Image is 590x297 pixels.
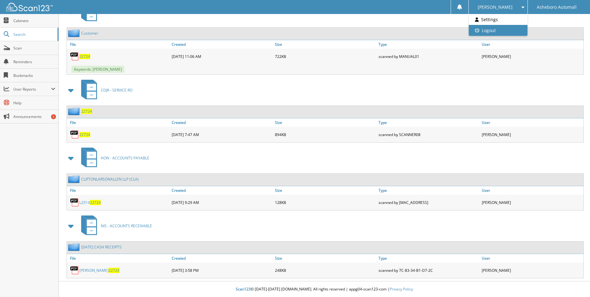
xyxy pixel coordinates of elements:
a: File [67,118,170,127]
a: CDJR - SERVICE RO [77,78,132,102]
a: 22724 [79,132,90,137]
div: scanned by MANUAL01 [377,50,480,63]
div: scanned by SCANNER08 [377,128,480,141]
div: [PERSON_NAME] [480,128,583,141]
span: Search [13,32,54,37]
span: HON - ACCOUNTS PAYABLE [101,155,149,161]
a: Created [170,118,273,127]
img: folder2.png [68,243,81,251]
a: 22724 [79,54,90,59]
div: [DATE] 7:47 AM [170,128,273,141]
a: HON - ACCOUNTS PAYABLE [77,146,149,170]
img: folder2.png [68,29,81,37]
a: User [480,254,583,262]
a: File [67,254,170,262]
a: Size [273,254,377,262]
a: Size [273,118,377,127]
img: scan123-logo-white.svg [6,3,53,11]
a: Created [170,40,273,49]
div: © [DATE]-[DATE] [DOMAIN_NAME]. All rights reserved | appg04-scan123-com | [59,282,590,297]
div: [PERSON_NAME] [480,196,583,209]
img: folder2.png [68,107,81,115]
a: NIS - ACCOUNTS RECEIVABLE [77,214,152,238]
a: Customer [81,31,98,36]
a: User [480,118,583,127]
span: 22724 [109,268,119,273]
span: Keywords: [PERSON_NAME] [72,66,124,73]
a: CLIFTONLARSONALLEN LLP (CLA) [81,177,139,182]
img: PDF.png [70,52,79,61]
a: File [67,40,170,49]
a: Size [273,40,377,49]
span: Help [13,100,55,106]
img: folder2.png [68,175,81,183]
img: PDF.png [70,266,79,275]
a: Privacy Policy [390,286,413,292]
a: Type [377,118,480,127]
a: 22724 [81,109,92,114]
a: User [480,186,583,195]
a: Type [377,186,480,195]
div: [PERSON_NAME] [480,264,583,276]
a: Type [377,40,480,49]
a: L251422724 [79,200,101,205]
a: Settings [469,14,527,25]
a: Type [377,254,480,262]
div: scanned by [MAC_ADDRESS] [377,196,480,209]
div: [DATE] 9:29 AM [170,196,273,209]
img: PDF.png [70,198,79,207]
span: CDJR - SERVICE RO [101,87,132,93]
span: Cabinets [13,18,55,23]
a: [PERSON_NAME]22724 [79,268,119,273]
span: Reminders [13,59,55,64]
a: Created [170,254,273,262]
div: [DATE] 3:58 PM [170,264,273,276]
a: Created [170,186,273,195]
span: NIS - ACCOUNTS RECEIVABLE [101,223,152,229]
a: File [67,186,170,195]
div: 248KB [273,264,377,276]
div: 722KB [273,50,377,63]
span: [PERSON_NAME] [478,5,513,9]
div: 894KB [273,128,377,141]
div: 128KB [273,196,377,209]
iframe: Chat Widget [559,267,590,297]
div: scanned by 7C-83-34-B1-D7-2C [377,264,480,276]
span: Scan [13,45,55,51]
span: Asheboro Automall [537,5,577,9]
a: User [480,40,583,49]
img: PDF.png [70,130,79,139]
div: [PERSON_NAME] [480,50,583,63]
span: Announcements [13,114,55,119]
span: 22724 [90,200,101,205]
div: [DATE] 11:06 AM [170,50,273,63]
div: 1 [51,114,56,119]
a: Logout [469,25,527,36]
span: Scan123 [236,286,251,292]
a: Size [273,186,377,195]
span: User Reports [13,87,51,92]
a: [DATE] CASH RECEIPTS [81,244,122,250]
span: Bookmarks [13,73,55,78]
